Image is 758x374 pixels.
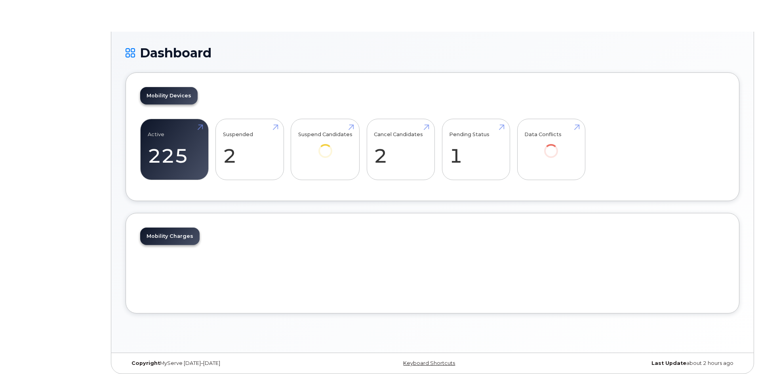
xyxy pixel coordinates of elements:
h1: Dashboard [126,46,739,60]
a: Suspend Candidates [298,123,352,169]
div: MyServe [DATE]–[DATE] [126,360,330,366]
a: Data Conflicts [524,123,578,169]
a: Mobility Charges [140,228,200,245]
a: Keyboard Shortcuts [403,360,455,366]
strong: Last Update [651,360,686,366]
a: Pending Status 1 [449,123,503,176]
a: Cancel Candidates 2 [374,123,427,176]
strong: Copyright [131,360,160,366]
a: Active 225 [148,123,201,176]
div: about 2 hours ago [535,360,739,366]
a: Suspended 2 [223,123,276,176]
a: Mobility Devices [140,87,198,104]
